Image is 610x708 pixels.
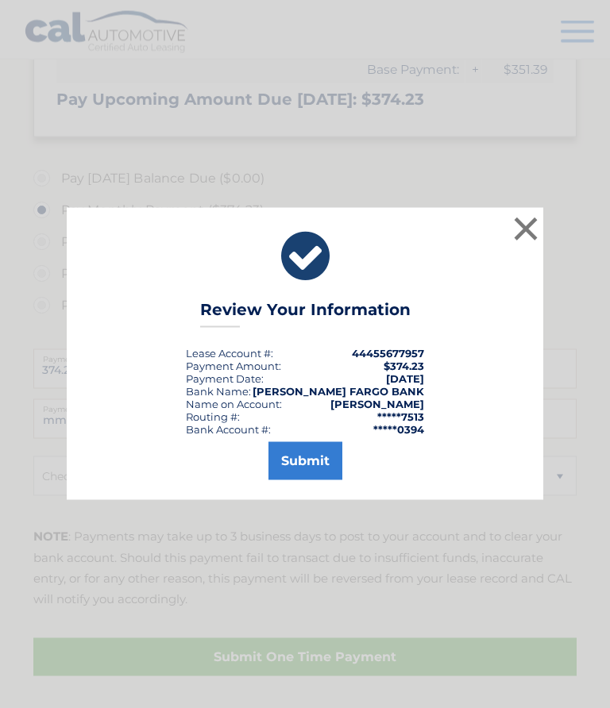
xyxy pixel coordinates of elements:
[186,410,240,423] div: Routing #:
[186,385,251,398] div: Bank Name:
[386,372,424,385] span: [DATE]
[510,213,542,244] button: ×
[200,300,411,328] h3: Review Your Information
[186,347,273,360] div: Lease Account #:
[186,372,264,385] div: :
[186,372,261,385] span: Payment Date
[330,398,424,410] strong: [PERSON_NAME]
[186,360,281,372] div: Payment Amount:
[352,347,424,360] strong: 44455677957
[268,442,342,480] button: Submit
[186,423,271,436] div: Bank Account #:
[253,385,424,398] strong: [PERSON_NAME] FARGO BANK
[186,398,282,410] div: Name on Account:
[384,360,424,372] span: $374.23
